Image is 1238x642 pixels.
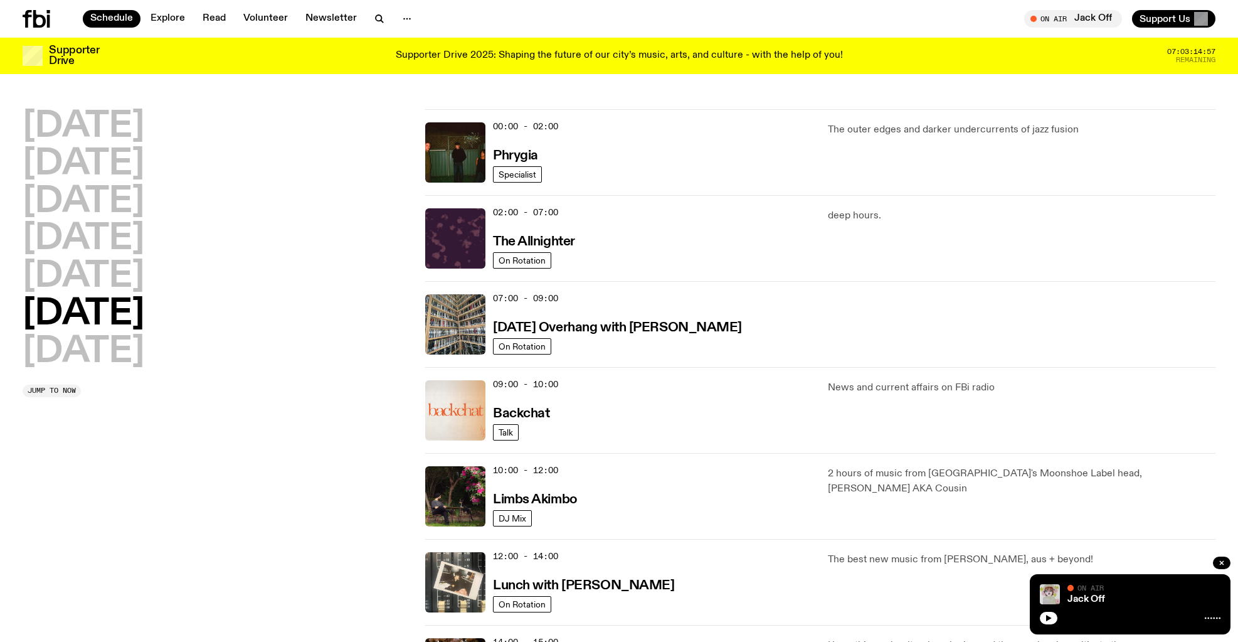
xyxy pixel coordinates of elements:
span: Jump to now [28,387,76,394]
span: On Rotation [499,255,546,265]
a: Lunch with [PERSON_NAME] [493,577,674,592]
h3: Lunch with [PERSON_NAME] [493,579,674,592]
p: deep hours. [828,208,1215,223]
span: Talk [499,427,513,437]
span: Remaining [1176,56,1215,63]
img: Jackson sits at an outdoor table, legs crossed and gazing at a black and brown dog also sitting a... [425,466,485,527]
p: The outer edges and darker undercurrents of jazz fusion [828,122,1215,137]
a: [DATE] Overhang with [PERSON_NAME] [493,319,742,334]
a: Phrygia [493,147,538,163]
span: 07:03:14:57 [1167,48,1215,55]
button: On AirJack Off [1024,10,1122,28]
a: Schedule [83,10,140,28]
span: DJ Mix [499,513,526,523]
span: 12:00 - 14:00 [493,550,558,562]
h3: [DATE] Overhang with [PERSON_NAME] [493,321,742,334]
h3: Supporter Drive [49,45,99,67]
h3: Phrygia [493,149,538,163]
button: [DATE] [23,109,144,144]
a: DJ Mix [493,510,532,527]
span: On Air [1077,584,1104,592]
a: Read [195,10,233,28]
img: A greeny-grainy film photo of Bela, John and Bindi at night. They are standing in a backyard on g... [425,122,485,183]
span: 00:00 - 02:00 [493,120,558,132]
img: A corner shot of the fbi music library [425,294,485,355]
p: 2 hours of music from [GEOGRAPHIC_DATA]'s Moonshoe Label head, [PERSON_NAME] AKA Cousin [828,466,1215,496]
a: Volunteer [236,10,295,28]
p: The best new music from [PERSON_NAME], aus + beyond! [828,552,1215,567]
span: On Rotation [499,341,546,351]
a: Talk [493,424,519,441]
p: Supporter Drive 2025: Shaping the future of our city’s music, arts, and culture - with the help o... [396,50,843,62]
span: 10:00 - 12:00 [493,464,558,476]
p: News and current affairs on FBi radio [828,380,1215,395]
span: On Rotation [499,599,546,609]
button: [DATE] [23,259,144,294]
a: Specialist [493,166,542,183]
span: 02:00 - 07:00 [493,206,558,218]
button: Support Us [1132,10,1215,28]
h3: The Allnighter [493,235,575,249]
a: On Rotation [493,338,551,355]
span: Specialist [499,169,536,179]
a: The Allnighter [493,233,575,249]
button: [DATE] [23,297,144,332]
button: Jump to now [23,385,81,397]
a: On Rotation [493,596,551,613]
a: Backchat [493,405,549,420]
button: [DATE] [23,334,144,370]
button: [DATE] [23,147,144,182]
a: Limbs Akimbo [493,491,578,506]
img: A polaroid of Ella Avni in the studio on top of the mixer which is also located in the studio. [425,552,485,613]
button: [DATE] [23,222,144,257]
span: 07:00 - 09:00 [493,292,558,304]
a: On Rotation [493,252,551,269]
span: Support Us [1140,13,1190,24]
a: Explore [143,10,193,28]
button: [DATE] [23,185,144,220]
h3: Backchat [493,407,549,420]
h3: Limbs Akimbo [493,493,578,506]
a: Jack Off [1067,594,1105,604]
a: Newsletter [298,10,364,28]
span: 09:00 - 10:00 [493,378,558,390]
img: a dotty lady cuddling her cat amongst flowers [1040,584,1060,604]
